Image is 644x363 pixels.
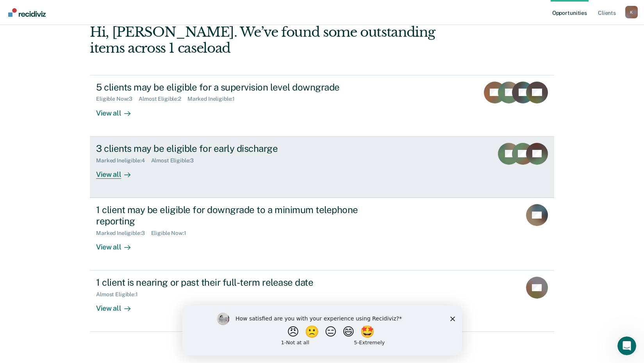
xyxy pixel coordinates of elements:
[96,102,140,117] div: View all
[90,24,461,56] div: Hi, [PERSON_NAME]. We’ve found some outstanding items across 1 caseload
[96,164,140,179] div: View all
[625,6,638,18] button: Profile dropdown button
[139,96,187,102] div: Almost Eligible : 2
[96,96,139,102] div: Eligible Now : 3
[151,230,193,237] div: Eligible Now : 1
[187,96,241,102] div: Marked Ineligible : 1
[151,157,200,164] div: Almost Eligible : 3
[625,6,638,18] div: K
[90,198,554,270] a: 1 client may be eligible for downgrade to a minimum telephone reportingMarked Ineligible:3Eligibl...
[96,236,140,251] div: View all
[90,137,554,198] a: 3 clients may be eligible for early dischargeMarked Ineligible:4Almost Eligible:3View all
[90,75,554,137] a: 5 clients may be eligible for a supervision level downgradeEligible Now:3Almost Eligible:2Marked ...
[96,277,370,288] div: 1 client is nearing or past their full-term release date
[96,298,140,313] div: View all
[96,230,151,237] div: Marked Ineligible : 3
[96,82,370,93] div: 5 clients may be eligible for a supervision level downgrade
[90,270,554,332] a: 1 client is nearing or past their full-term release dateAlmost Eligible:1View all
[96,291,144,298] div: Almost Eligible : 1
[8,8,46,17] img: Recidiviz
[96,157,151,164] div: Marked Ineligible : 4
[617,336,636,355] iframe: Intercom live chat
[96,204,370,227] div: 1 client may be eligible for downgrade to a minimum telephone reporting
[182,305,462,355] iframe: Survey by Kim from Recidiviz
[96,143,370,154] div: 3 clients may be eligible for early discharge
